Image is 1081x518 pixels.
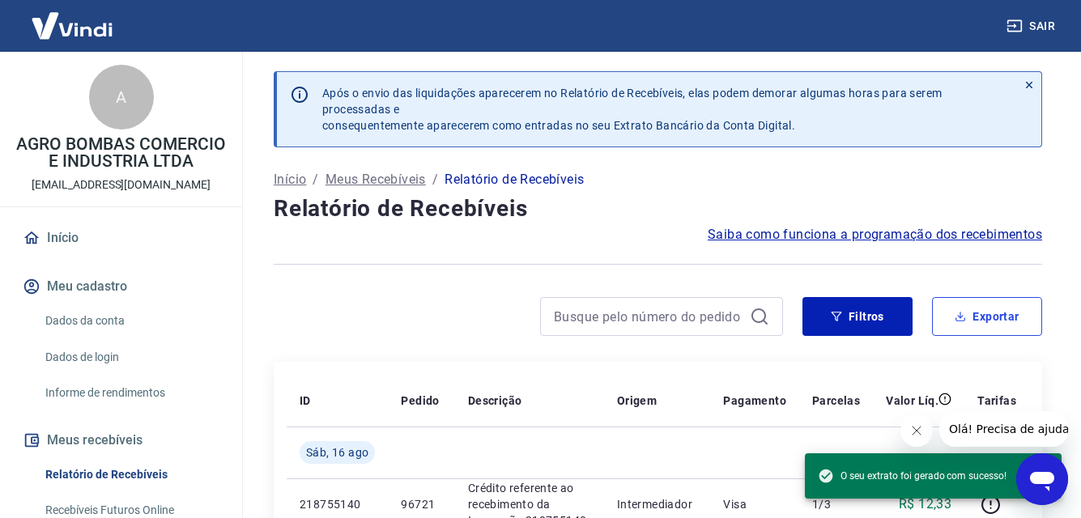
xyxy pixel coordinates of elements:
[300,496,375,512] p: 218755140
[1003,11,1062,41] button: Sair
[89,65,154,129] div: A
[19,1,125,50] img: Vindi
[10,11,136,24] span: Olá! Precisa de ajuda?
[19,269,223,304] button: Meu cadastro
[886,393,938,409] p: Valor Líq.
[617,496,698,512] p: Intermediador
[32,176,211,193] p: [EMAIL_ADDRESS][DOMAIN_NAME]
[554,304,743,329] input: Busque pelo número do pedido
[300,393,311,409] p: ID
[19,422,223,458] button: Meus recebíveis
[1016,453,1068,505] iframe: Botão para abrir a janela de mensagens
[977,393,1016,409] p: Tarifas
[326,170,426,189] a: Meus Recebíveis
[708,225,1042,244] a: Saiba como funciona a programação dos recebimentos
[445,170,584,189] p: Relatório de Recebíveis
[401,496,441,512] p: 96721
[19,220,223,256] a: Início
[900,414,933,447] iframe: Fechar mensagem
[468,393,522,409] p: Descrição
[432,170,438,189] p: /
[39,304,223,338] a: Dados da conta
[306,444,368,461] span: Sáb, 16 ago
[274,170,306,189] a: Início
[899,495,951,514] p: R$ 12,33
[39,458,223,491] a: Relatório de Recebíveis
[39,341,223,374] a: Dados de login
[723,393,786,409] p: Pagamento
[939,411,1068,447] iframe: Mensagem da empresa
[617,393,657,409] p: Origem
[322,85,1004,134] p: Após o envio das liquidações aparecerem no Relatório de Recebíveis, elas podem demorar algumas ho...
[313,170,318,189] p: /
[802,297,913,336] button: Filtros
[812,496,860,512] p: 1/3
[39,376,223,410] a: Informe de rendimentos
[723,496,786,512] p: Visa
[274,193,1042,225] h4: Relatório de Recebíveis
[13,136,229,170] p: AGRO BOMBAS COMERCIO E INDUSTRIA LTDA
[401,393,439,409] p: Pedido
[812,393,860,409] p: Parcelas
[818,468,1007,484] span: O seu extrato foi gerado com sucesso!
[932,297,1042,336] button: Exportar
